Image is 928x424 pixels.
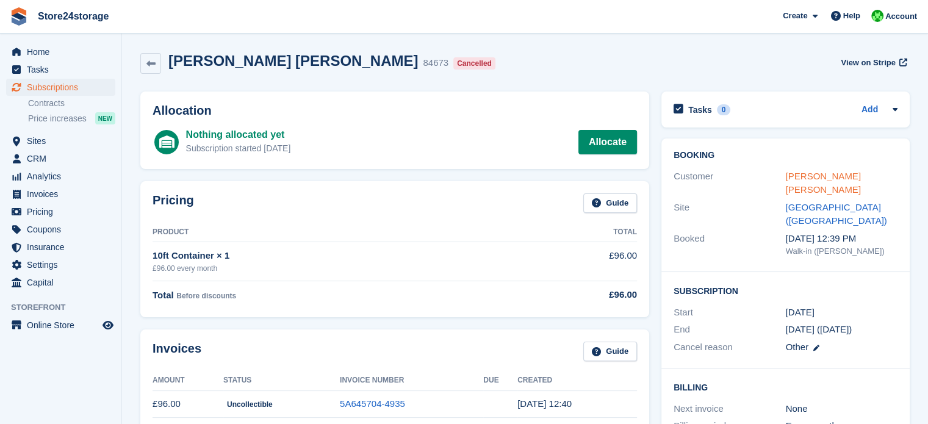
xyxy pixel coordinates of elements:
[786,232,898,246] div: [DATE] 12:39 PM
[843,10,860,22] span: Help
[223,371,340,390] th: Status
[423,56,448,70] div: 84673
[153,342,201,362] h2: Invoices
[153,193,194,214] h2: Pricing
[27,79,100,96] span: Subscriptions
[153,249,516,263] div: 10ft Container × 1
[516,242,637,281] td: £96.00
[786,171,861,195] a: [PERSON_NAME] [PERSON_NAME]
[27,43,100,60] span: Home
[153,390,223,418] td: £96.00
[786,306,815,320] time: 2025-05-06 00:00:00 UTC
[6,168,115,185] a: menu
[674,381,897,393] h2: Billing
[10,7,28,26] img: stora-icon-8386f47178a22dfd0bd8f6a31ec36ba5ce8667c1dd55bd0f319d3a0aa187defe.svg
[27,185,100,203] span: Invoices
[861,103,878,117] a: Add
[11,301,121,314] span: Storefront
[101,318,115,332] a: Preview store
[6,61,115,78] a: menu
[153,371,223,390] th: Amount
[27,256,100,273] span: Settings
[27,61,100,78] span: Tasks
[6,185,115,203] a: menu
[583,342,637,362] a: Guide
[6,132,115,149] a: menu
[27,317,100,334] span: Online Store
[674,306,786,320] div: Start
[517,371,637,390] th: Created
[885,10,917,23] span: Account
[786,202,887,226] a: [GEOGRAPHIC_DATA] ([GEOGRAPHIC_DATA])
[516,288,637,302] div: £96.00
[674,151,897,160] h2: Booking
[6,79,115,96] a: menu
[6,43,115,60] a: menu
[674,402,786,416] div: Next invoice
[688,104,712,115] h2: Tasks
[27,150,100,167] span: CRM
[28,98,115,109] a: Contracts
[153,104,637,118] h2: Allocation
[786,324,852,334] span: [DATE] ([DATE])
[6,274,115,291] a: menu
[27,203,100,220] span: Pricing
[674,340,786,354] div: Cancel reason
[516,223,637,242] th: Total
[27,132,100,149] span: Sites
[186,128,291,142] div: Nothing allocated yet
[786,342,809,352] span: Other
[674,170,786,197] div: Customer
[153,263,516,274] div: £96.00 every month
[786,402,898,416] div: None
[27,168,100,185] span: Analytics
[153,290,174,300] span: Total
[836,52,910,73] a: View on Stripe
[674,323,786,337] div: End
[674,284,897,296] h2: Subscription
[717,104,731,115] div: 0
[28,112,115,125] a: Price increases NEW
[6,239,115,256] a: menu
[223,398,276,411] span: Uncollectible
[6,317,115,334] a: menu
[95,112,115,124] div: NEW
[186,142,291,155] div: Subscription started [DATE]
[6,256,115,273] a: menu
[28,113,87,124] span: Price increases
[340,371,483,390] th: Invoice Number
[6,203,115,220] a: menu
[578,130,637,154] a: Allocate
[6,221,115,238] a: menu
[783,10,807,22] span: Create
[871,10,883,22] img: Tracy Harper
[786,245,898,257] div: Walk-in ([PERSON_NAME])
[27,274,100,291] span: Capital
[176,292,236,300] span: Before discounts
[33,6,114,26] a: Store24storage
[674,232,786,257] div: Booked
[841,57,895,69] span: View on Stripe
[340,398,405,409] a: 5A645704-4935
[153,223,516,242] th: Product
[583,193,637,214] a: Guide
[517,398,572,409] time: 2025-09-06 11:40:39 UTC
[674,201,786,228] div: Site
[6,150,115,167] a: menu
[483,371,517,390] th: Due
[27,239,100,256] span: Insurance
[168,52,418,69] h2: [PERSON_NAME] [PERSON_NAME]
[27,221,100,238] span: Coupons
[453,57,495,70] div: Cancelled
